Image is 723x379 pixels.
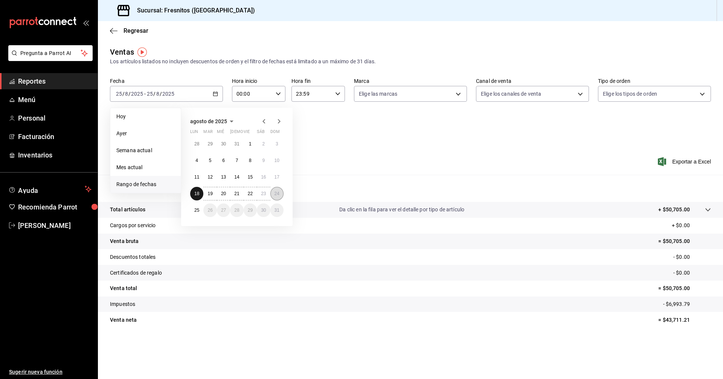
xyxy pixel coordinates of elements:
abbr: 8 de agosto de 2025 [249,158,252,163]
abbr: 27 de agosto de 2025 [221,208,226,213]
button: Exportar a Excel [659,157,711,166]
input: -- [116,91,122,97]
button: 12 de agosto de 2025 [203,170,217,184]
span: / [128,91,131,97]
button: 4 de agosto de 2025 [190,154,203,167]
button: 30 de julio de 2025 [217,137,230,151]
p: Total artículos [110,206,145,214]
abbr: sábado [257,129,265,137]
abbr: 30 de agosto de 2025 [261,208,266,213]
span: Regresar [124,27,148,34]
span: Sugerir nueva función [9,368,92,376]
h3: Sucursal: Fresnitos ([GEOGRAPHIC_DATA]) [131,6,255,15]
button: 19 de agosto de 2025 [203,187,217,200]
abbr: lunes [190,129,198,137]
input: ---- [131,91,143,97]
abbr: 24 de agosto de 2025 [275,191,279,196]
abbr: 20 de agosto de 2025 [221,191,226,196]
button: 5 de agosto de 2025 [203,154,217,167]
abbr: 14 de agosto de 2025 [234,174,239,180]
button: 1 de agosto de 2025 [244,137,257,151]
abbr: 9 de agosto de 2025 [262,158,265,163]
button: 17 de agosto de 2025 [270,170,284,184]
abbr: 11 de agosto de 2025 [194,174,199,180]
span: Pregunta a Parrot AI [20,49,81,57]
button: 3 de agosto de 2025 [270,137,284,151]
label: Marca [354,78,467,84]
abbr: 4 de agosto de 2025 [195,158,198,163]
button: 20 de agosto de 2025 [217,187,230,200]
button: 25 de agosto de 2025 [190,203,203,217]
span: Ayer [116,130,175,138]
button: 8 de agosto de 2025 [244,154,257,167]
span: Semana actual [116,147,175,154]
span: Facturación [18,131,92,142]
span: Elige los tipos de orden [603,90,657,98]
p: - $0.00 [673,253,711,261]
span: Reportes [18,76,92,86]
p: Venta neta [110,316,137,324]
abbr: 29 de agosto de 2025 [248,208,253,213]
input: -- [125,91,128,97]
p: + $50,705.00 [658,206,690,214]
label: Hora inicio [232,78,285,84]
abbr: martes [203,129,212,137]
button: Pregunta a Parrot AI [8,45,93,61]
button: 2 de agosto de 2025 [257,137,270,151]
abbr: 16 de agosto de 2025 [261,174,266,180]
p: = $50,705.00 [658,284,711,292]
span: Hoy [116,113,175,121]
button: 9 de agosto de 2025 [257,154,270,167]
abbr: 26 de agosto de 2025 [207,208,212,213]
abbr: 28 de agosto de 2025 [234,208,239,213]
abbr: viernes [244,129,250,137]
button: 10 de agosto de 2025 [270,154,284,167]
abbr: 28 de julio de 2025 [194,141,199,147]
label: Canal de venta [476,78,589,84]
label: Tipo de orden [598,78,711,84]
p: Venta total [110,284,137,292]
button: 30 de agosto de 2025 [257,203,270,217]
span: Recomienda Parrot [18,202,92,212]
abbr: 23 de agosto de 2025 [261,191,266,196]
abbr: 12 de agosto de 2025 [207,174,212,180]
div: Ventas [110,46,134,58]
button: 7 de agosto de 2025 [230,154,243,167]
button: 27 de agosto de 2025 [217,203,230,217]
button: agosto de 2025 [190,117,236,126]
span: - [144,91,146,97]
p: Venta bruta [110,237,139,245]
p: + $0.00 [672,222,711,229]
p: - $0.00 [673,269,711,277]
span: [PERSON_NAME] [18,220,92,231]
label: Hora fin [291,78,345,84]
button: 6 de agosto de 2025 [217,154,230,167]
button: 22 de agosto de 2025 [244,187,257,200]
button: 21 de agosto de 2025 [230,187,243,200]
abbr: domingo [270,129,280,137]
p: = $50,705.00 [658,237,711,245]
abbr: 1 de agosto de 2025 [249,141,252,147]
button: 13 de agosto de 2025 [217,170,230,184]
button: 16 de agosto de 2025 [257,170,270,184]
abbr: 31 de agosto de 2025 [275,208,279,213]
span: / [153,91,156,97]
abbr: 21 de agosto de 2025 [234,191,239,196]
abbr: jueves [230,129,275,137]
input: -- [146,91,153,97]
abbr: 19 de agosto de 2025 [207,191,212,196]
button: 28 de agosto de 2025 [230,203,243,217]
span: Elige los canales de venta [481,90,541,98]
button: 26 de agosto de 2025 [203,203,217,217]
button: 31 de agosto de 2025 [270,203,284,217]
p: Resumen [110,184,711,193]
button: 24 de agosto de 2025 [270,187,284,200]
button: 28 de julio de 2025 [190,137,203,151]
abbr: 25 de agosto de 2025 [194,208,199,213]
span: Inventarios [18,150,92,160]
span: / [160,91,162,97]
p: Impuestos [110,300,135,308]
a: Pregunta a Parrot AI [5,55,93,63]
span: / [122,91,125,97]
